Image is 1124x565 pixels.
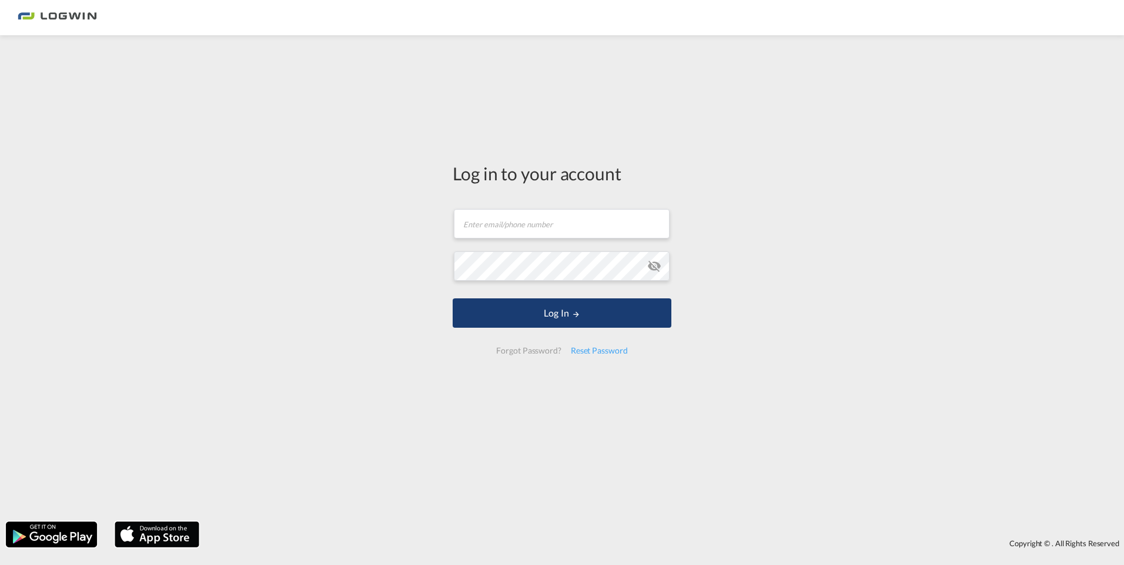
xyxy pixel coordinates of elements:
img: bc73a0e0d8c111efacd525e4c8ad7d32.png [18,5,97,31]
div: Copyright © . All Rights Reserved [205,533,1124,553]
div: Reset Password [566,340,633,361]
md-icon: icon-eye-off [647,259,661,273]
img: google.png [5,520,98,549]
img: apple.png [113,520,200,549]
input: Enter email/phone number [454,209,670,238]
div: Log in to your account [453,161,671,186]
div: Forgot Password? [491,340,566,361]
button: LOGIN [453,298,671,328]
